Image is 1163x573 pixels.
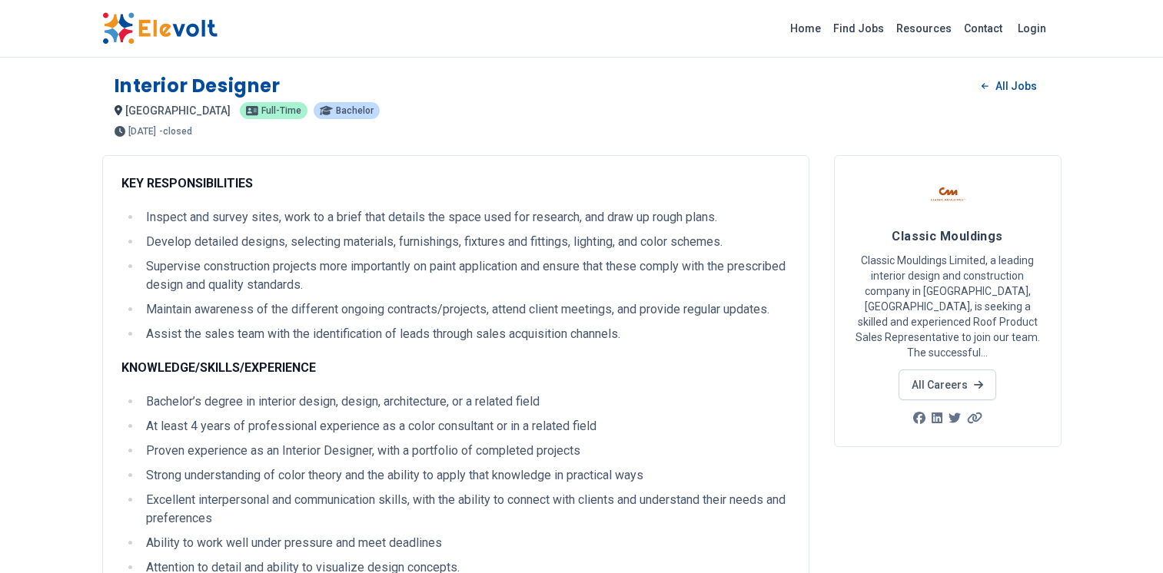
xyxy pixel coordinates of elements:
img: Elevolt [102,12,218,45]
li: Inspect and survey sites, work to a brief that details the space used for research, and draw up r... [141,208,790,227]
li: Maintain awareness of the different ongoing contracts/projects, attend client meetings, and provi... [141,300,790,319]
a: Login [1008,13,1055,44]
li: Strong understanding of color theory and the ability to apply that knowledge in practical ways [141,466,790,485]
span: Classic Mouldings [892,229,1003,243]
span: Full-time [261,106,301,115]
a: Resources [890,16,958,41]
li: At least 4 years of professional experience as a color consultant or in a related field [141,417,790,436]
li: Proven experience as an Interior Designer, with a portfolio of completed projects [141,442,790,460]
li: Bachelor’s degree in interior design, design, architecture, or a related field [141,392,790,411]
li: Excellent interpersonal and communication skills, with the ability to connect with clients and un... [141,491,790,528]
li: Supervise construction projects more importantly on paint application and ensure that these compl... [141,257,790,294]
h1: Interior Designer [115,74,281,98]
a: All Careers [899,369,996,400]
li: Assist the sales team with the identification of leads through sales acquisition channels. [141,325,790,343]
strong: KNOWLEDGE/SKILLS/EXPERIENCE [121,360,316,375]
strong: KEY RESPONSIBILITIES [121,176,253,190]
li: Develop detailed designs, selecting materials, furnishings, fixtures and fittings, lighting, and ... [141,233,790,251]
p: Classic Mouldings Limited, a leading interior design and construction company in [GEOGRAPHIC_DATA... [853,253,1042,360]
a: Contact [958,16,1008,41]
a: Home [784,16,827,41]
span: Bachelor [336,106,374,115]
span: [GEOGRAPHIC_DATA] [125,104,231,117]
li: Ability to work well under pressure and meet deadlines [141,534,790,552]
p: - closed [159,127,192,136]
img: Classic Mouldings [929,174,967,213]
a: All Jobs [969,75,1048,98]
span: [DATE] [128,127,156,136]
a: Find Jobs [827,16,890,41]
